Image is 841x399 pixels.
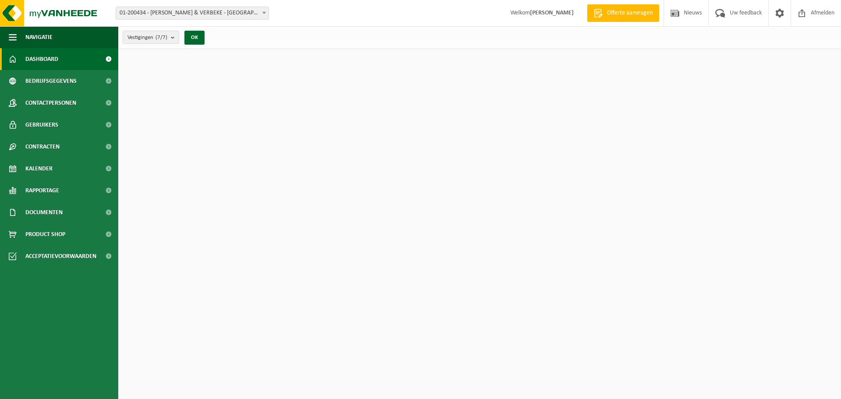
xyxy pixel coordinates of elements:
[25,245,96,267] span: Acceptatievoorwaarden
[587,4,659,22] a: Offerte aanvragen
[116,7,269,19] span: 01-200434 - VULSTEKE & VERBEKE - POPERINGE
[25,70,77,92] span: Bedrijfsgegevens
[25,26,53,48] span: Navigatie
[25,201,63,223] span: Documenten
[25,48,58,70] span: Dashboard
[184,31,205,45] button: OK
[123,31,179,44] button: Vestigingen(7/7)
[530,10,574,16] strong: [PERSON_NAME]
[25,114,58,136] span: Gebruikers
[25,158,53,180] span: Kalender
[605,9,655,18] span: Offerte aanvragen
[127,31,167,44] span: Vestigingen
[25,136,60,158] span: Contracten
[25,180,59,201] span: Rapportage
[155,35,167,40] count: (7/7)
[25,92,76,114] span: Contactpersonen
[25,223,65,245] span: Product Shop
[116,7,269,20] span: 01-200434 - VULSTEKE & VERBEKE - POPERINGE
